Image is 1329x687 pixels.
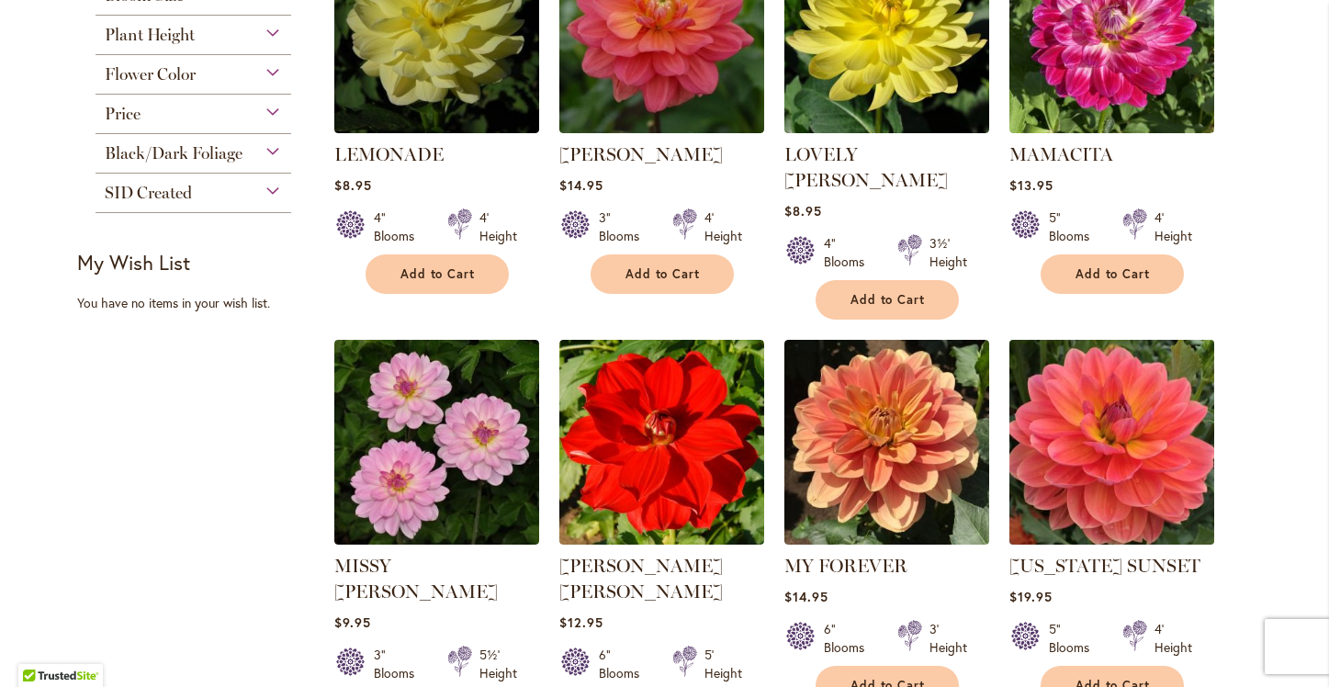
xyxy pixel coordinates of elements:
[334,531,539,548] a: MISSY SUE
[366,254,509,294] button: Add to Cart
[14,622,65,673] iframe: Launch Accessibility Center
[591,254,734,294] button: Add to Cart
[334,555,498,603] a: MISSY [PERSON_NAME]
[559,143,723,165] a: [PERSON_NAME]
[929,234,967,271] div: 3½' Height
[559,531,764,548] a: MOLLY ANN
[105,25,195,45] span: Plant Height
[704,646,742,682] div: 5' Height
[1004,334,1219,549] img: OREGON SUNSET
[374,646,425,682] div: 3" Blooms
[599,208,650,245] div: 3" Blooms
[784,555,907,577] a: MY FOREVER
[1049,620,1100,657] div: 5" Blooms
[559,176,603,194] span: $14.95
[1041,254,1184,294] button: Add to Cart
[1154,208,1192,245] div: 4' Height
[599,646,650,682] div: 6" Blooms
[1009,588,1053,605] span: $19.95
[625,266,701,282] span: Add to Cart
[559,340,764,545] img: MOLLY ANN
[479,646,517,682] div: 5½' Height
[1009,176,1053,194] span: $13.95
[1154,620,1192,657] div: 4' Height
[400,266,476,282] span: Add to Cart
[105,183,192,203] span: SID Created
[479,208,517,245] div: 4' Height
[1009,531,1214,548] a: OREGON SUNSET
[784,588,828,605] span: $14.95
[559,555,723,603] a: [PERSON_NAME] [PERSON_NAME]
[559,119,764,137] a: LORA ASHLEY
[704,208,742,245] div: 4' Height
[784,531,989,548] a: MY FOREVER
[929,620,967,657] div: 3' Height
[334,340,539,545] img: MISSY SUE
[105,64,196,84] span: Flower Color
[559,614,603,631] span: $12.95
[784,119,989,137] a: LOVELY RITA
[824,234,875,271] div: 4" Blooms
[784,143,948,191] a: LOVELY [PERSON_NAME]
[334,143,444,165] a: LEMONADE
[105,104,141,124] span: Price
[105,143,242,163] span: Black/Dark Foliage
[334,614,371,631] span: $9.95
[374,208,425,245] div: 4" Blooms
[784,340,989,545] img: MY FOREVER
[334,119,539,137] a: LEMONADE
[824,620,875,657] div: 6" Blooms
[334,176,372,194] span: $8.95
[1076,266,1151,282] span: Add to Cart
[784,202,822,220] span: $8.95
[1009,555,1200,577] a: [US_STATE] SUNSET
[77,294,322,312] div: You have no items in your wish list.
[816,280,959,320] button: Add to Cart
[1049,208,1100,245] div: 5" Blooms
[77,249,190,276] strong: My Wish List
[1009,143,1113,165] a: MAMACITA
[850,292,926,308] span: Add to Cart
[1009,119,1214,137] a: Mamacita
